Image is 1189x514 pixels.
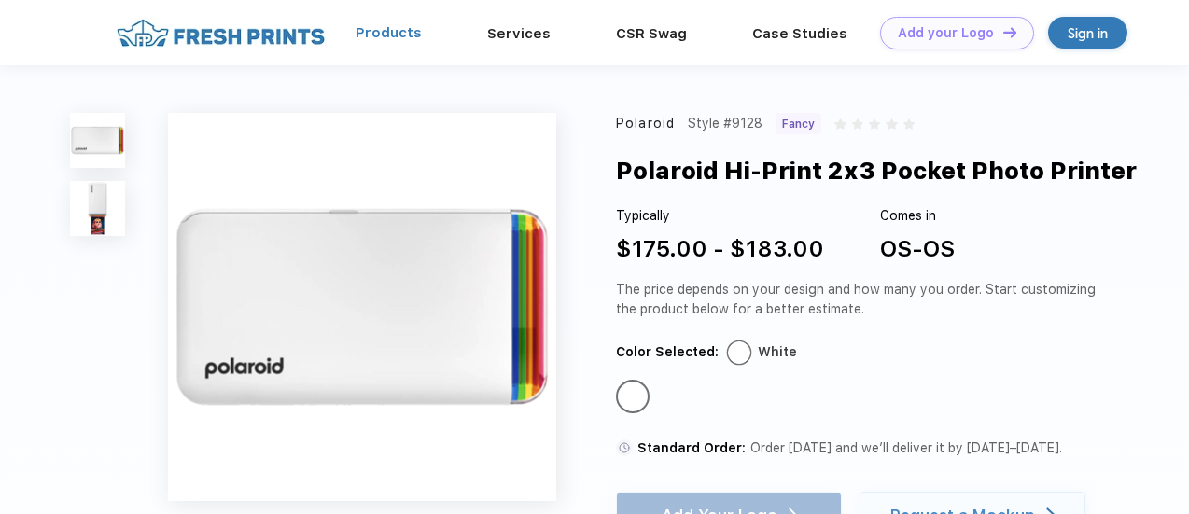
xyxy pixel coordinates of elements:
div: White [758,342,797,362]
img: func=resize&h=100 [70,181,125,236]
img: gray_star.svg [834,118,846,130]
img: gray_star.svg [869,118,880,130]
a: Sign in [1048,17,1127,49]
img: standard order [616,439,633,456]
span: Standard Order: [637,440,746,455]
div: Add your Logo [898,25,994,41]
div: The price depends on your design and how many you order. Start customizing the product below for ... [616,280,1103,319]
div: Sign in [1068,22,1108,44]
div: White [620,383,646,410]
div: Color Selected: [616,342,719,362]
div: Fancy [776,113,821,134]
img: func=resize&h=100 [70,113,125,168]
img: gray_star.svg [886,118,897,130]
div: Comes in [880,206,955,226]
div: Style #9128 [688,113,762,134]
div: Polaroid Hi-Print 2x3 Pocket Photo Printer [616,153,1137,188]
img: fo%20logo%202.webp [111,17,330,49]
div: Typically [616,206,824,226]
img: func=resize&h=640 [168,113,556,501]
img: gray_star.svg [852,118,863,130]
img: DT [1003,27,1016,37]
a: Products [356,24,422,41]
img: gray_star.svg [903,118,915,130]
span: Order [DATE] and we’ll deliver it by [DATE]–[DATE]. [750,440,1062,455]
div: Polaroid [616,113,675,134]
div: $175.00 - $183.00 [616,232,824,266]
div: OS-OS [880,232,955,266]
